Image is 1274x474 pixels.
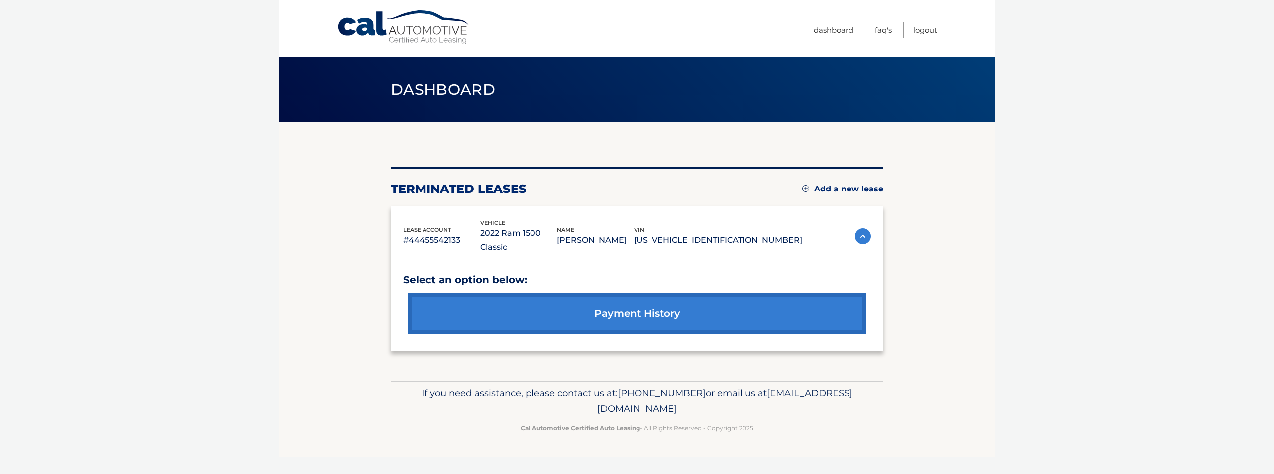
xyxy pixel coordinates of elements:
[814,22,853,38] a: Dashboard
[397,385,877,417] p: If you need assistance, please contact us at: or email us at
[557,233,634,247] p: [PERSON_NAME]
[391,80,495,98] span: Dashboard
[557,226,574,233] span: name
[408,293,866,334] a: payment history
[521,424,640,432] strong: Cal Automotive Certified Auto Leasing
[618,387,706,399] span: [PHONE_NUMBER]
[855,228,871,244] img: accordion-active.svg
[403,226,451,233] span: lease account
[480,226,557,254] p: 2022 Ram 1500 Classic
[391,182,527,196] h2: terminated leases
[337,10,471,45] a: Cal Automotive
[634,226,644,233] span: vin
[634,233,802,247] p: [US_VEHICLE_IDENTIFICATION_NUMBER]
[403,271,871,288] p: Select an option below:
[802,184,883,194] a: Add a new lease
[403,233,480,247] p: #44455542133
[397,423,877,433] p: - All Rights Reserved - Copyright 2025
[875,22,892,38] a: FAQ's
[913,22,937,38] a: Logout
[480,219,505,226] span: vehicle
[802,185,809,192] img: add.svg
